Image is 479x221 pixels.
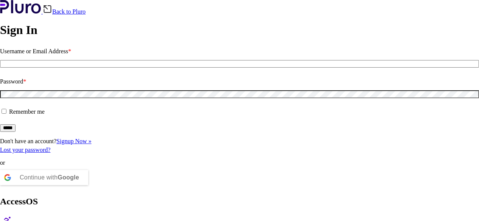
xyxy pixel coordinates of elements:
[58,174,79,181] b: Google
[43,5,52,14] img: Back icon
[20,170,79,185] div: Continue with
[56,138,91,144] a: Signup Now »
[43,8,86,15] a: Back to Pluro
[2,109,6,114] input: Remember me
